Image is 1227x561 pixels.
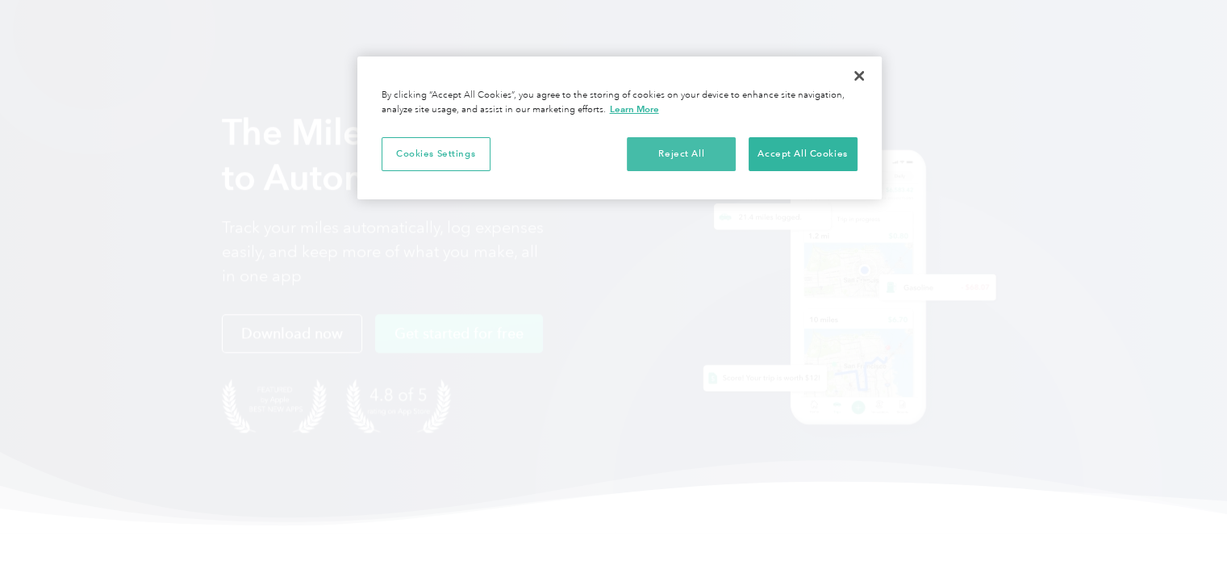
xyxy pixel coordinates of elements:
[222,379,327,433] img: Badge for Featured by Apple Best New Apps
[346,379,451,433] img: 4.9 out of 5 stars on the app store
[610,103,659,115] a: More information about your privacy, opens in a new tab
[357,57,882,199] div: Cookie banner
[749,137,858,171] button: Accept All Cookies
[841,58,877,94] button: Close
[222,314,362,353] a: Download now
[222,216,545,288] p: Track your miles automatically, log expenses easily, and keep more of what you make, all in one app
[382,137,490,171] button: Cookies Settings
[382,89,858,117] div: By clicking “Accept All Cookies”, you agree to the storing of cookies on your device to enhance s...
[375,314,543,353] a: Get started for free
[222,111,649,199] strong: The Mileage Tracking App to Automate Your Logs
[627,137,736,171] button: Reject All
[357,57,882,199] div: Privacy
